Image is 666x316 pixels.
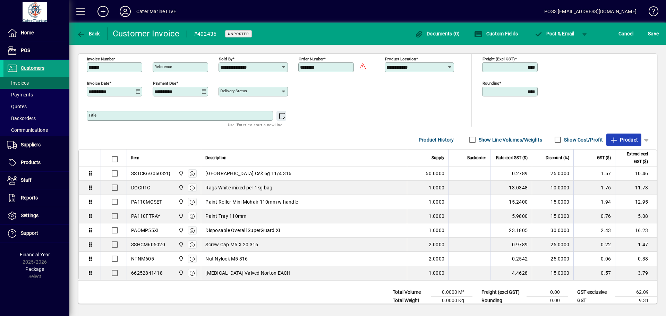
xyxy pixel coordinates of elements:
div: NTNM605 [131,255,154,262]
span: Communications [7,127,48,133]
span: Item [131,154,139,162]
span: [GEOGRAPHIC_DATA] Csk 6g 11/4 316 [205,170,291,177]
span: Rags White mixed per 1kg bag [205,184,272,191]
a: Settings [3,207,69,224]
td: 1.57 [573,166,615,181]
span: Product History [419,134,454,145]
span: Discount (%) [546,154,569,162]
td: 1.47 [615,238,657,252]
div: PA110FTRAY [131,213,161,220]
td: 1.76 [573,181,615,195]
div: 23.1805 [495,227,528,234]
button: Back [75,27,102,40]
span: Cater Marine [177,198,185,206]
span: [MEDICAL_DATA] Valved Norton EACH [205,270,290,276]
span: 1.0000 [429,270,445,276]
a: Suppliers [3,136,69,154]
td: 3.79 [615,266,657,280]
span: Cater Marine [177,255,185,263]
div: DOCR1C [131,184,151,191]
mat-label: Payment due [153,81,176,86]
span: Support [21,230,38,236]
button: Post & Email [531,27,578,40]
a: Reports [3,189,69,207]
a: Support [3,225,69,242]
div: Cater Marine LIVE [136,6,176,17]
span: Product [610,134,638,145]
div: 0.9789 [495,241,528,248]
span: Cater Marine [177,212,185,220]
div: 5.9800 [495,213,528,220]
td: 0.76 [573,209,615,223]
td: 25.0000 [532,166,573,181]
td: 25.0000 [532,252,573,266]
div: 0.2542 [495,255,528,262]
td: 0.22 [573,238,615,252]
span: Customers [21,65,44,71]
span: Cater Marine [177,170,185,177]
a: Products [3,154,69,171]
div: 0.2789 [495,170,528,177]
a: Invoices [3,77,69,89]
mat-label: Reference [154,64,172,69]
a: Payments [3,89,69,101]
td: GST exclusive [574,288,615,297]
span: Cater Marine [177,227,185,234]
td: 0.0000 M³ [431,288,472,297]
span: Cater Marine [177,269,185,277]
td: Freight (excl GST) [478,288,527,297]
span: Rate excl GST ($) [496,154,528,162]
button: Documents (0) [413,27,462,40]
mat-label: Order number [299,57,324,61]
td: 15.0000 [532,195,573,209]
span: 1.0000 [429,198,445,205]
td: 5.08 [615,209,657,223]
td: GST [574,297,615,305]
div: 4.4628 [495,270,528,276]
span: POS [21,48,30,53]
div: #402435 [194,28,217,40]
td: 10.0000 [532,181,573,195]
span: Supply [432,154,444,162]
span: ost & Email [534,31,574,36]
mat-hint: Use 'Enter' to start a new line [228,121,282,129]
span: Invoices [7,80,29,86]
span: Unposted [228,32,249,36]
span: Settings [21,213,39,218]
mat-label: Sold by [219,57,232,61]
span: Home [21,30,34,35]
span: Payments [7,92,33,97]
td: 0.00 [527,288,568,297]
td: 0.0000 Kg [431,297,472,305]
mat-label: Title [88,113,96,118]
span: Package [25,266,44,272]
a: Staff [3,172,69,189]
td: 10.46 [615,166,657,181]
div: 66252841418 [131,270,163,276]
td: Total Weight [389,297,431,305]
span: Cater Marine [177,184,185,191]
button: Product History [416,134,457,146]
mat-label: Rounding [483,81,499,86]
button: Custom Fields [472,27,520,40]
mat-label: Delivery status [220,88,247,93]
span: Cater Marine [177,241,185,248]
span: Back [77,31,100,36]
span: Products [21,160,41,165]
td: 11.73 [615,181,657,195]
a: Home [3,24,69,42]
a: POS [3,42,69,59]
span: Reports [21,195,38,200]
span: Financial Year [20,252,50,257]
button: Save [646,27,660,40]
td: 15.0000 [532,209,573,223]
button: Add [92,5,114,18]
span: Description [205,154,227,162]
td: 9.31 [615,297,657,305]
span: 2.0000 [429,241,445,248]
app-page-header-button: Back [69,27,108,40]
span: 2.0000 [429,255,445,262]
span: Nut Nylock M5 316 [205,255,248,262]
span: Staff [21,177,32,183]
td: 2.43 [573,223,615,238]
